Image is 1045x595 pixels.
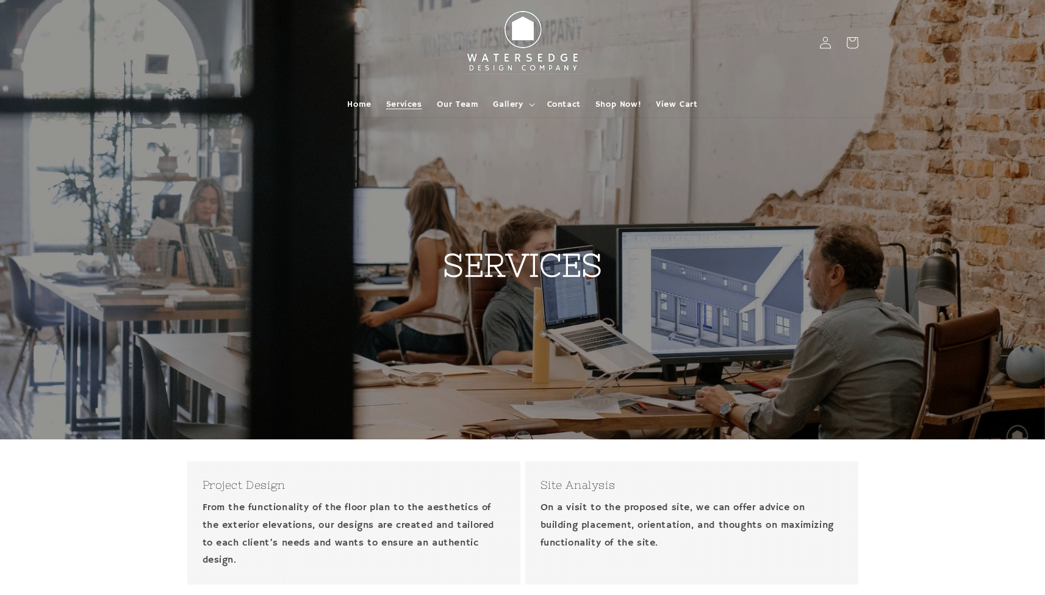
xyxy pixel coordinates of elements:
[648,92,705,117] a: View Cart
[656,99,697,110] span: View Cart
[347,99,371,110] span: Home
[547,99,581,110] span: Contact
[379,92,429,117] a: Services
[443,247,603,283] strong: SERVICES
[203,499,505,569] p: From the functionality of the floor plan to the aesthetics of the exterior elevations, our design...
[493,99,523,110] span: Gallery
[456,5,590,81] img: Watersedge Design Co
[203,477,505,493] h3: Project Design
[540,499,843,552] p: On a visit to the proposed site, we can offer advice on building placement, orientation, and thou...
[437,99,479,110] span: Our Team
[429,92,486,117] a: Our Team
[540,92,588,117] a: Contact
[595,99,641,110] span: Shop Now!
[540,477,843,493] h3: Site Analysis
[588,92,648,117] a: Shop Now!
[486,92,539,117] summary: Gallery
[386,99,422,110] span: Services
[340,92,378,117] a: Home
